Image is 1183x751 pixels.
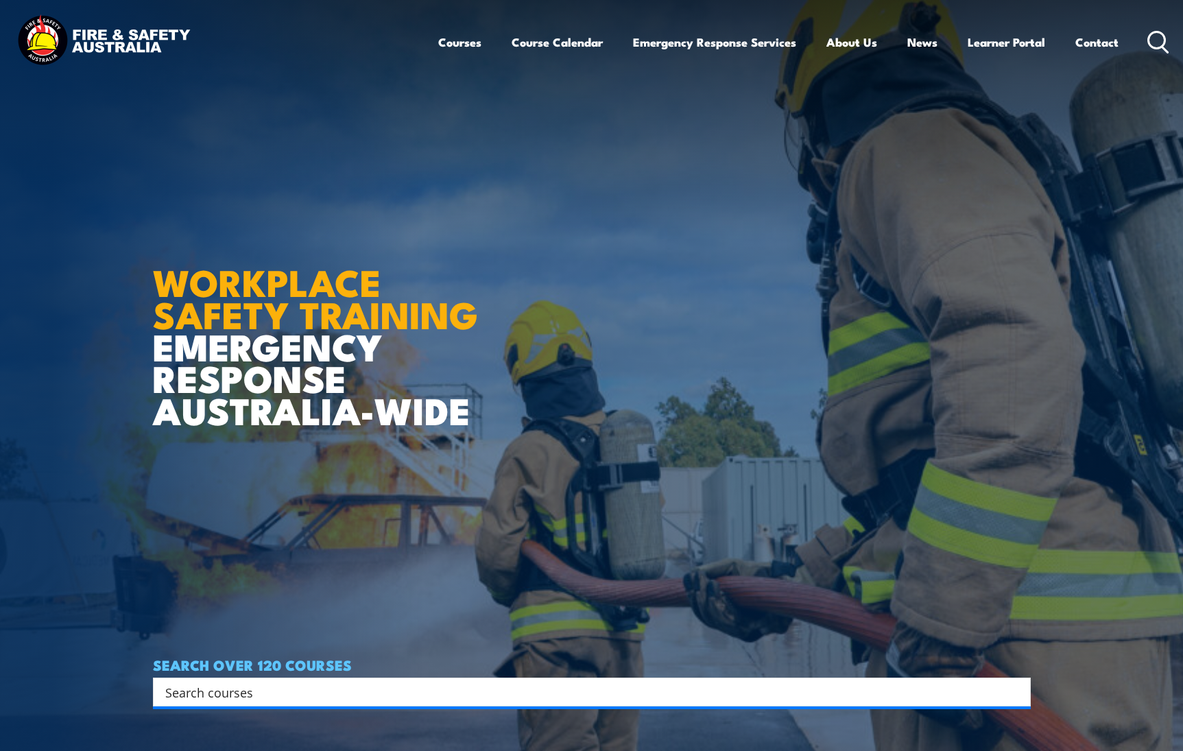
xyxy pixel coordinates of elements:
a: Courses [438,24,481,60]
a: Emergency Response Services [633,24,796,60]
h1: EMERGENCY RESPONSE AUSTRALIA-WIDE [153,231,488,426]
a: News [907,24,937,60]
input: Search input [165,682,1001,702]
a: Course Calendar [512,24,603,60]
strong: WORKPLACE SAFETY TRAINING [153,252,478,342]
button: Search magnifier button [1007,682,1026,702]
h4: SEARCH OVER 120 COURSES [153,657,1031,672]
a: Contact [1075,24,1119,60]
form: Search form [168,682,1003,702]
a: Learner Portal [968,24,1045,60]
a: About Us [826,24,877,60]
